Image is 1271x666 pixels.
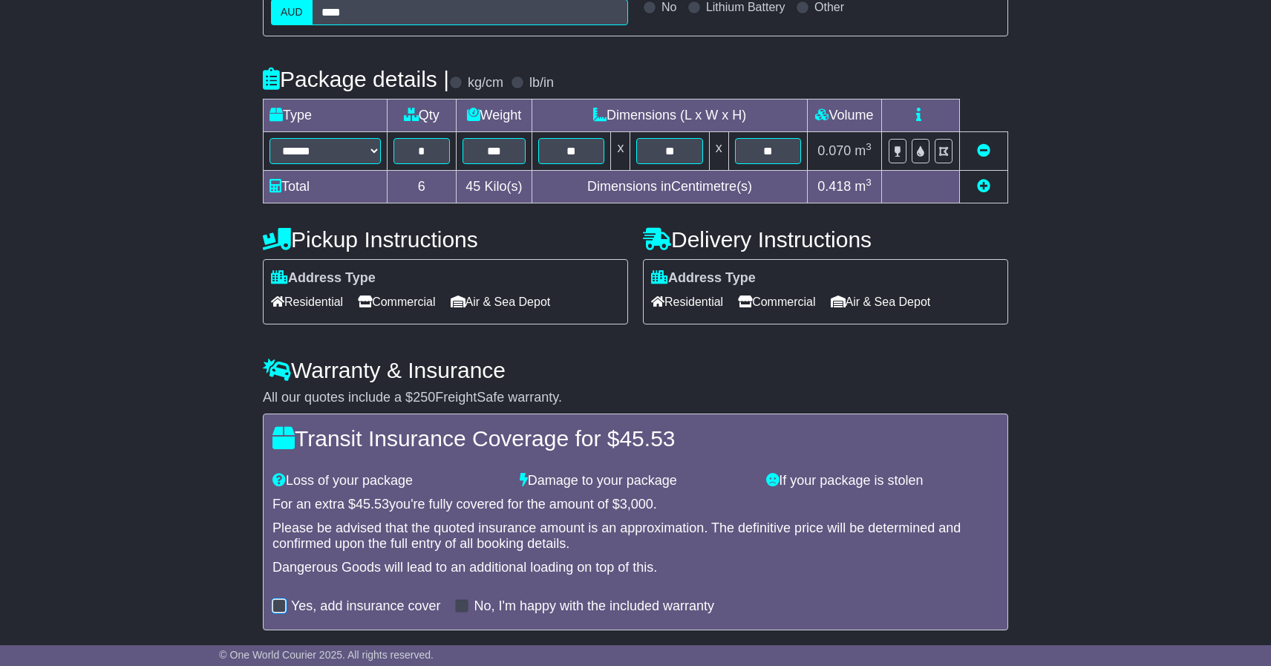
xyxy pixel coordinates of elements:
[272,497,999,513] div: For an extra $ you're fully covered for the amount of $ .
[271,290,343,313] span: Residential
[265,473,512,489] div: Loss of your package
[977,143,990,158] a: Remove this item
[388,171,457,203] td: 6
[709,132,728,171] td: x
[356,497,389,512] span: 45.53
[866,141,872,152] sup: 3
[977,179,990,194] a: Add new item
[272,520,999,552] div: Please be advised that the quoted insurance amount is an approximation. The definitive price will...
[264,171,388,203] td: Total
[620,497,653,512] span: 3,000
[474,598,714,615] label: No, I'm happy with the included warranty
[532,171,808,203] td: Dimensions in Centimetre(s)
[855,143,872,158] span: m
[651,290,723,313] span: Residential
[468,75,503,91] label: kg/cm
[263,67,449,91] h4: Package details |
[817,179,851,194] span: 0.418
[611,132,630,171] td: x
[272,560,999,576] div: Dangerous Goods will lead to an additional loading on top of this.
[219,649,434,661] span: © One World Courier 2025. All rights reserved.
[512,473,759,489] div: Damage to your package
[532,99,808,132] td: Dimensions (L x W x H)
[358,290,435,313] span: Commercial
[643,227,1008,252] h4: Delivery Instructions
[271,270,376,287] label: Address Type
[831,290,931,313] span: Air & Sea Depot
[263,227,628,252] h4: Pickup Instructions
[456,171,532,203] td: Kilo(s)
[866,177,872,188] sup: 3
[465,179,480,194] span: 45
[413,390,435,405] span: 250
[807,99,881,132] td: Volume
[456,99,532,132] td: Weight
[817,143,851,158] span: 0.070
[651,270,756,287] label: Address Type
[272,426,999,451] h4: Transit Insurance Coverage for $
[855,179,872,194] span: m
[263,358,1008,382] h4: Warranty & Insurance
[619,426,675,451] span: 45.53
[388,99,457,132] td: Qty
[291,598,440,615] label: Yes, add insurance cover
[451,290,551,313] span: Air & Sea Depot
[263,390,1008,406] div: All our quotes include a $ FreightSafe warranty.
[264,99,388,132] td: Type
[759,473,1006,489] div: If your package is stolen
[529,75,554,91] label: lb/in
[738,290,815,313] span: Commercial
